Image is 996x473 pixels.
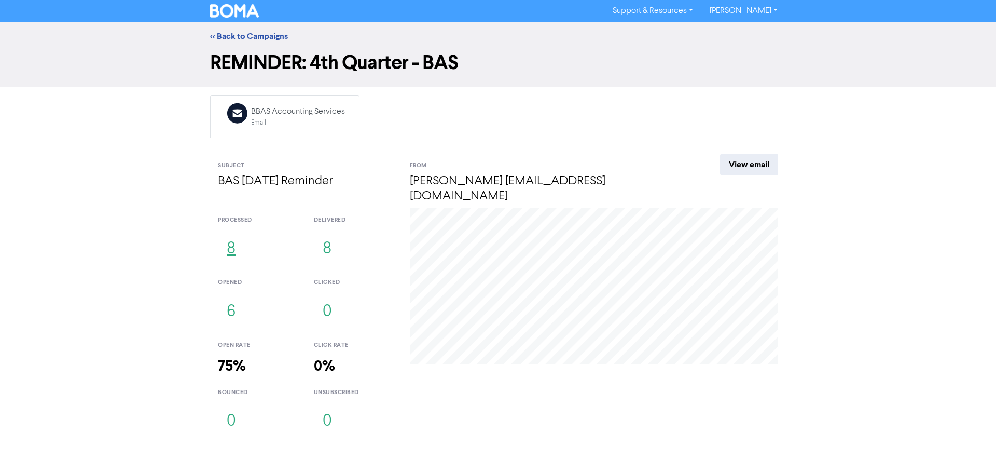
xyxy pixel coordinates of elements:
h1: REMINDER: 4th Quarter - BAS [210,51,786,75]
button: 0 [218,404,245,439]
button: 0 [314,295,341,329]
a: [PERSON_NAME] [701,3,786,19]
div: processed [218,216,298,225]
iframe: Chat Widget [944,423,996,473]
a: View email [720,154,778,175]
button: 8 [218,232,244,266]
button: 8 [314,232,340,266]
img: BOMA Logo [210,4,259,18]
a: << Back to Campaigns [210,31,288,42]
strong: 0% [314,357,335,375]
div: Subject [218,161,394,170]
button: 0 [314,404,341,439]
div: click rate [314,341,394,350]
div: opened [218,278,298,287]
strong: 75% [218,357,246,375]
h4: [PERSON_NAME] [EMAIL_ADDRESS][DOMAIN_NAME] [410,174,682,204]
div: delivered [314,216,394,225]
a: Support & Resources [604,3,701,19]
div: unsubscribed [314,388,394,397]
div: From [410,161,682,170]
div: Email [251,118,345,128]
div: BBAS Accounting Services [251,105,345,118]
button: 6 [218,295,244,329]
h4: BAS [DATE] Reminder [218,174,394,189]
div: clicked [314,278,394,287]
div: open rate [218,341,298,350]
div: bounced [218,388,298,397]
